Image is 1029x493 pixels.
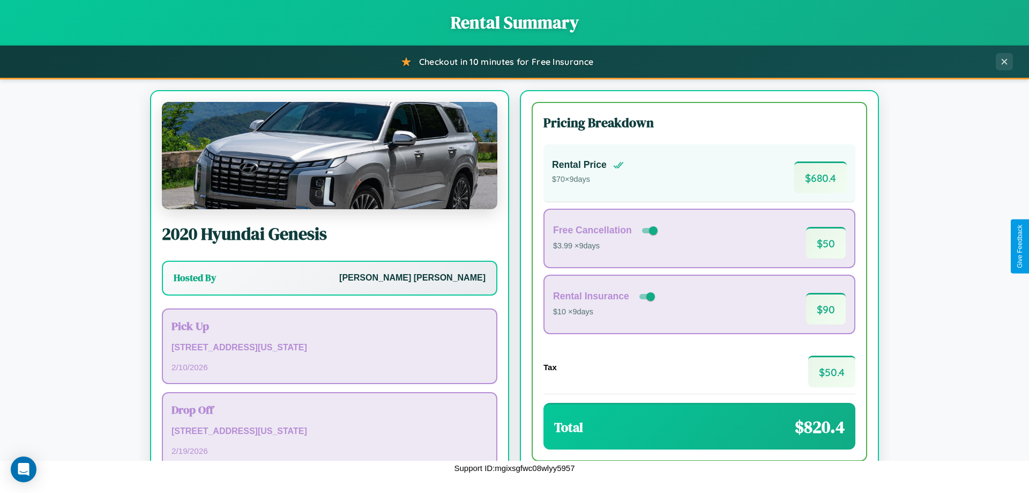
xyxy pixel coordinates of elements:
p: $10 × 9 days [553,305,657,319]
span: $ 820.4 [795,415,845,439]
p: $ 70 × 9 days [552,173,624,187]
h3: Pick Up [171,318,488,334]
span: $ 50.4 [808,356,855,387]
p: $3.99 × 9 days [553,239,660,253]
span: $ 50 [806,227,846,259]
h4: Tax [543,363,557,372]
p: [STREET_ADDRESS][US_STATE] [171,340,488,356]
p: [PERSON_NAME] [PERSON_NAME] [339,270,486,286]
span: $ 680.4 [794,161,847,193]
h4: Rental Price [552,159,607,171]
span: $ 90 [806,293,846,325]
p: Support ID: mgixsgfwc08wlyy5957 [454,461,575,475]
div: Give Feedback [1016,225,1024,268]
img: Hyundai Genesis [162,102,497,209]
h1: Rental Summary [11,11,1018,34]
h3: Total [554,418,583,436]
h3: Hosted By [174,271,216,284]
h4: Free Cancellation [553,225,632,236]
h3: Drop Off [171,402,488,417]
span: Checkout in 10 minutes for Free Insurance [419,56,593,67]
div: Open Intercom Messenger [11,457,36,482]
h2: 2020 Hyundai Genesis [162,222,497,246]
h4: Rental Insurance [553,291,629,302]
h3: Pricing Breakdown [543,114,855,131]
p: 2 / 19 / 2026 [171,444,488,458]
p: [STREET_ADDRESS][US_STATE] [171,424,488,439]
p: 2 / 10 / 2026 [171,360,488,374]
